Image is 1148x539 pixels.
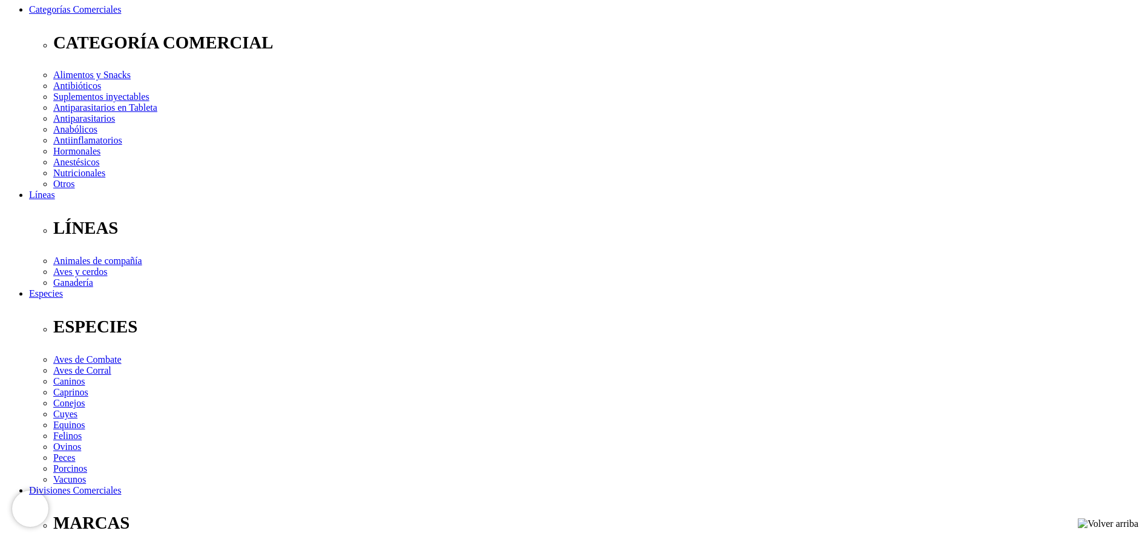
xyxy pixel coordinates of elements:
a: Equinos [53,420,85,430]
a: Ganadería [53,277,93,288]
a: Ovinos [53,441,81,452]
a: Cuyes [53,409,77,419]
a: Especies [29,288,63,299]
img: Volver arriba [1078,518,1138,529]
a: Antiparasitarios en Tableta [53,102,157,113]
p: CATEGORÍA COMERCIAL [53,33,1143,53]
a: Vacunos [53,474,86,484]
a: Aves de Combate [53,354,122,365]
p: LÍNEAS [53,218,1143,238]
a: Aves y cerdos [53,266,107,277]
p: ESPECIES [53,317,1143,337]
a: Conejos [53,398,85,408]
a: Felinos [53,431,82,441]
a: Peces [53,452,75,463]
a: Caninos [53,376,85,386]
iframe: Brevo live chat [12,491,48,527]
a: Hormonales [53,146,100,156]
a: Antiinflamatorios [53,135,122,145]
a: Antiparasitarios [53,113,115,124]
a: Caprinos [53,387,88,397]
a: Nutricionales [53,168,105,178]
a: Aves de Corral [53,365,111,375]
a: Anabólicos [53,124,97,134]
a: Suplementos inyectables [53,91,149,102]
a: Anestésicos [53,157,99,167]
a: Líneas [29,190,55,200]
a: Porcinos [53,463,87,474]
p: MARCAS [53,513,1143,533]
a: Otros [53,179,75,189]
a: Categorías Comerciales [29,4,121,15]
a: Alimentos y Snacks [53,70,131,80]
a: Divisiones Comerciales [29,485,121,495]
a: Antibióticos [53,81,101,91]
a: Animales de compañía [53,256,142,266]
